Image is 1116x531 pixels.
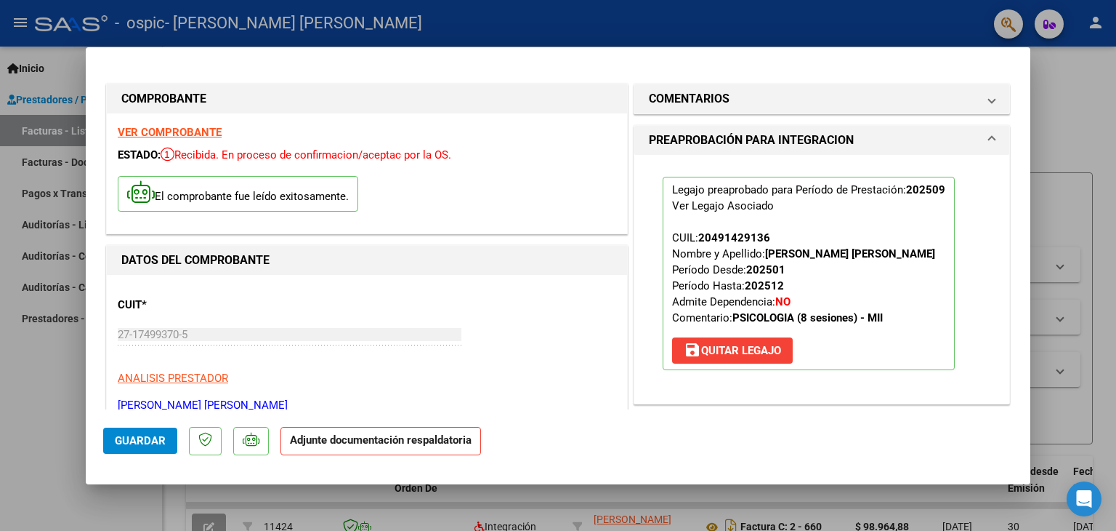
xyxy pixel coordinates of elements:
[765,247,935,260] strong: [PERSON_NAME] [PERSON_NAME]
[103,428,177,454] button: Guardar
[649,132,854,149] h1: PREAPROBACIÓN PARA INTEGRACION
[672,338,793,364] button: Quitar Legajo
[634,126,1009,155] mat-expansion-panel-header: PREAPROBACIÓN PARA INTEGRACION
[121,92,206,105] strong: COMPROBANTE
[775,295,790,308] strong: NO
[684,341,701,359] mat-icon: save
[672,231,935,324] span: CUIL: Nombre y Apellido: Período Desde: Período Hasta: Admite Dependencia:
[634,84,1009,113] mat-expansion-panel-header: COMENTARIOS
[684,344,781,357] span: Quitar Legajo
[121,253,270,267] strong: DATOS DEL COMPROBANTE
[118,148,161,161] span: ESTADO:
[732,311,883,324] strong: PSICOLOGIA (8 sesiones) - MII
[1067,482,1101,516] div: Open Intercom Messenger
[118,397,616,414] p: [PERSON_NAME] [PERSON_NAME]
[115,434,166,447] span: Guardar
[672,311,883,324] span: Comentario:
[118,297,267,314] p: CUIT
[290,434,472,447] strong: Adjunte documentación respaldatoria
[634,155,1009,404] div: PREAPROBACIÓN PARA INTEGRACION
[118,176,358,212] p: El comprobante fue leído exitosamente.
[746,263,785,276] strong: 202501
[672,198,774,214] div: Ver Legajo Asociado
[649,90,729,108] h1: COMENTARIOS
[906,183,945,196] strong: 202509
[118,372,228,385] span: ANALISIS PRESTADOR
[745,279,784,292] strong: 202512
[118,126,222,139] a: VER COMPROBANTE
[663,177,955,370] p: Legajo preaprobado para Período de Prestación:
[698,230,770,246] div: 20491429136
[161,148,451,161] span: Recibida. En proceso de confirmacion/aceptac por la OS.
